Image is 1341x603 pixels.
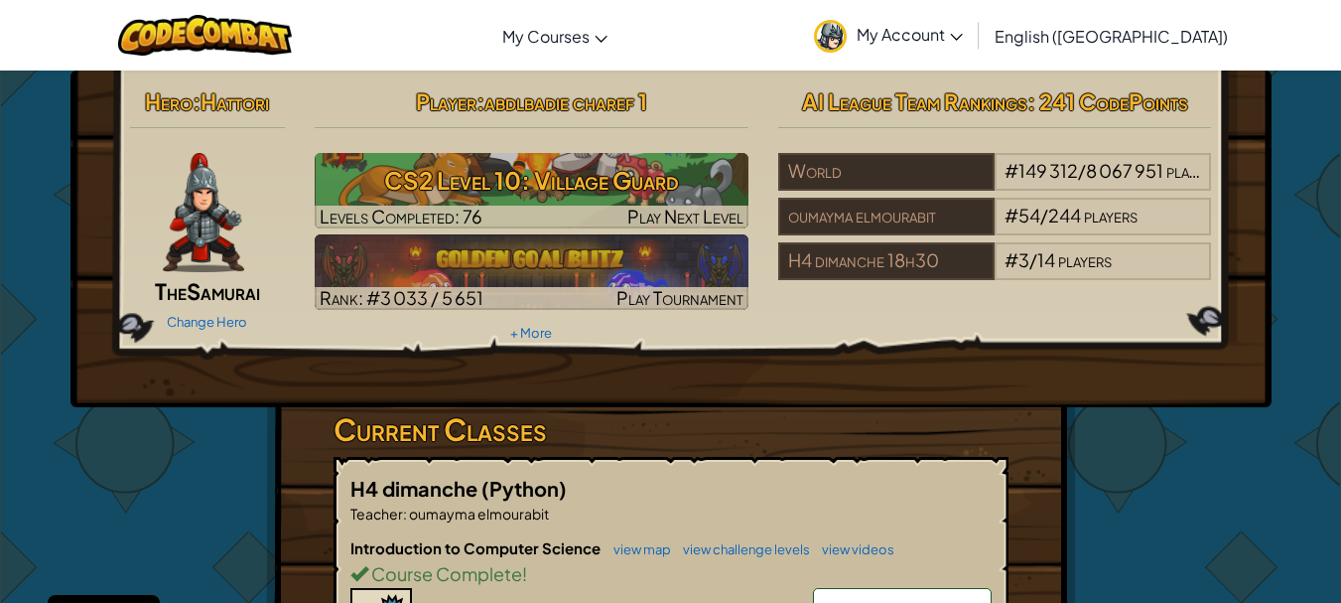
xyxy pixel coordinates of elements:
span: Hero [145,87,193,115]
div: World [778,153,995,191]
span: players [1166,159,1220,182]
span: oumayma elmourabit [407,505,549,523]
span: English ([GEOGRAPHIC_DATA]) [995,26,1228,47]
a: view videos [812,541,894,557]
span: Course Complete [368,562,522,585]
span: 149 312 [1018,159,1078,182]
a: English ([GEOGRAPHIC_DATA]) [985,9,1238,63]
span: players [1084,204,1138,226]
span: 54 [1018,204,1040,226]
a: My Courses [492,9,617,63]
img: Golden Goal [315,234,748,310]
span: Levels Completed: 76 [320,205,482,227]
div: oumayma elmourabit [778,198,995,235]
span: My Courses [502,26,590,47]
a: Change Hero [167,314,247,330]
span: : 241 CodePoints [1027,87,1188,115]
span: Play Next Level [627,205,743,227]
span: ! [522,562,527,585]
img: avatar [814,20,847,53]
span: Teacher [350,505,403,523]
span: / [1078,159,1086,182]
span: Play Tournament [616,286,743,309]
span: : [476,87,484,115]
span: / [1029,248,1037,271]
span: / [1040,204,1048,226]
span: : [403,505,407,523]
a: Play Next Level [315,153,748,228]
span: The [155,277,187,305]
img: CodeCombat logo [118,15,292,56]
span: # [1005,204,1018,226]
a: World#149 312/8 067 951players [778,172,1212,195]
span: My Account [857,24,963,45]
a: H4 dimanche 18h30#3/14players [778,261,1212,284]
span: # [1005,159,1018,182]
a: Rank: #3 033 / 5 651Play Tournament [315,234,748,310]
span: # [1005,248,1018,271]
span: 3 [1018,248,1029,271]
span: 8 067 951 [1086,159,1163,182]
span: : [193,87,201,115]
a: view challenge levels [673,541,810,557]
span: H4 dimanche [350,476,481,501]
a: oumayma elmourabit#54/244players [778,217,1212,239]
span: abdlbadie charef 1 [484,87,647,115]
h3: CS2 Level 10: Village Guard [315,158,748,203]
span: Hattori [201,87,269,115]
a: + More [510,325,552,341]
img: samurai.pose.png [163,153,244,272]
span: (Python) [481,476,567,501]
span: Player [416,87,476,115]
span: players [1058,248,1112,271]
span: Samurai [187,277,260,305]
img: CS2 Level 10: Village Guard [315,153,748,228]
span: 244 [1048,204,1081,226]
h3: Current Classes [334,407,1008,452]
div: H4 dimanche 18h30 [778,242,995,280]
a: view map [603,541,671,557]
span: Introduction to Computer Science [350,538,603,557]
a: My Account [804,4,973,67]
span: 14 [1037,248,1055,271]
span: AI League Team Rankings [802,87,1027,115]
span: Rank: #3 033 / 5 651 [320,286,483,309]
